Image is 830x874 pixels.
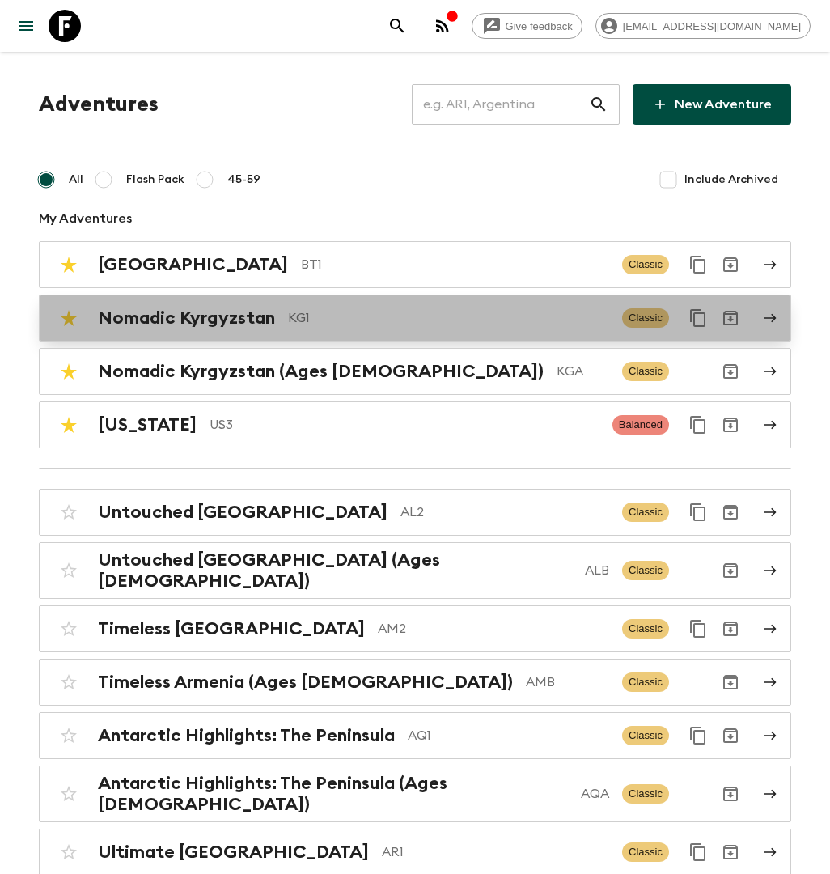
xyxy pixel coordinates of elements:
[412,82,589,127] input: e.g. AR1, Argentina
[682,248,714,281] button: Duplicate for 45-59
[301,255,609,274] p: BT1
[98,254,288,275] h2: [GEOGRAPHIC_DATA]
[714,496,747,528] button: Archive
[39,766,791,822] a: Antarctic Highlights: The Peninsula (Ages [DEMOGRAPHIC_DATA])AQAClassicArchive
[714,719,747,752] button: Archive
[714,248,747,281] button: Archive
[227,172,260,188] span: 45-59
[612,415,669,435] span: Balanced
[39,401,791,448] a: [US_STATE]US3BalancedDuplicate for 45-59Archive
[98,308,275,329] h2: Nomadic Kyrgyzstan
[714,836,747,868] button: Archive
[682,613,714,645] button: Duplicate for 45-59
[714,778,747,810] button: Archive
[622,255,669,274] span: Classic
[98,842,369,863] h2: Ultimate [GEOGRAPHIC_DATA]
[98,725,395,746] h2: Antarctic Highlights: The Peninsula
[10,10,42,42] button: menu
[98,773,568,815] h2: Antarctic Highlights: The Peninsula (Ages [DEMOGRAPHIC_DATA])
[69,172,83,188] span: All
[39,712,791,759] a: Antarctic Highlights: The PeninsulaAQ1ClassicDuplicate for 45-59Archive
[682,496,714,528] button: Duplicate for 45-59
[682,409,714,441] button: Duplicate for 45-59
[39,241,791,288] a: [GEOGRAPHIC_DATA]BT1ClassicDuplicate for 45-59Archive
[622,784,669,804] span: Classic
[714,355,747,388] button: Archive
[622,503,669,522] span: Classic
[622,672,669,692] span: Classic
[714,409,747,441] button: Archive
[682,836,714,868] button: Duplicate for 45-59
[622,362,669,381] span: Classic
[408,726,609,745] p: AQ1
[210,415,599,435] p: US3
[472,13,582,39] a: Give feedback
[126,172,184,188] span: Flash Pack
[98,502,387,523] h2: Untouched [GEOGRAPHIC_DATA]
[98,549,572,592] h2: Untouched [GEOGRAPHIC_DATA] (Ages [DEMOGRAPHIC_DATA])
[684,172,778,188] span: Include Archived
[714,613,747,645] button: Archive
[622,308,669,328] span: Classic
[622,561,669,580] span: Classic
[614,20,810,32] span: [EMAIL_ADDRESS][DOMAIN_NAME]
[39,659,791,706] a: Timeless Armenia (Ages [DEMOGRAPHIC_DATA])AMBClassicArchive
[526,672,609,692] p: AMB
[98,618,365,639] h2: Timeless [GEOGRAPHIC_DATA]
[39,605,791,652] a: Timeless [GEOGRAPHIC_DATA]AM2ClassicDuplicate for 45-59Archive
[585,561,609,580] p: ALB
[714,302,747,334] button: Archive
[39,542,791,599] a: Untouched [GEOGRAPHIC_DATA] (Ages [DEMOGRAPHIC_DATA])ALBClassicArchive
[98,672,513,693] h2: Timeless Armenia (Ages [DEMOGRAPHIC_DATA])
[714,666,747,698] button: Archive
[714,554,747,587] button: Archive
[98,361,544,382] h2: Nomadic Kyrgyzstan (Ages [DEMOGRAPHIC_DATA])
[382,842,609,862] p: AR1
[39,348,791,395] a: Nomadic Kyrgyzstan (Ages [DEMOGRAPHIC_DATA])KGAClassicArchive
[39,295,791,342] a: Nomadic KyrgyzstanKG1ClassicDuplicate for 45-59Archive
[581,784,609,804] p: AQA
[98,414,197,435] h2: [US_STATE]
[378,619,609,639] p: AM2
[622,726,669,745] span: Classic
[595,13,811,39] div: [EMAIL_ADDRESS][DOMAIN_NAME]
[39,209,791,228] p: My Adventures
[39,489,791,536] a: Untouched [GEOGRAPHIC_DATA]AL2ClassicDuplicate for 45-59Archive
[682,302,714,334] button: Duplicate for 45-59
[381,10,413,42] button: search adventures
[682,719,714,752] button: Duplicate for 45-59
[622,619,669,639] span: Classic
[557,362,609,381] p: KGA
[633,84,791,125] a: New Adventure
[400,503,609,522] p: AL2
[288,308,609,328] p: KG1
[497,20,582,32] span: Give feedback
[622,842,669,862] span: Classic
[39,88,159,121] h1: Adventures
